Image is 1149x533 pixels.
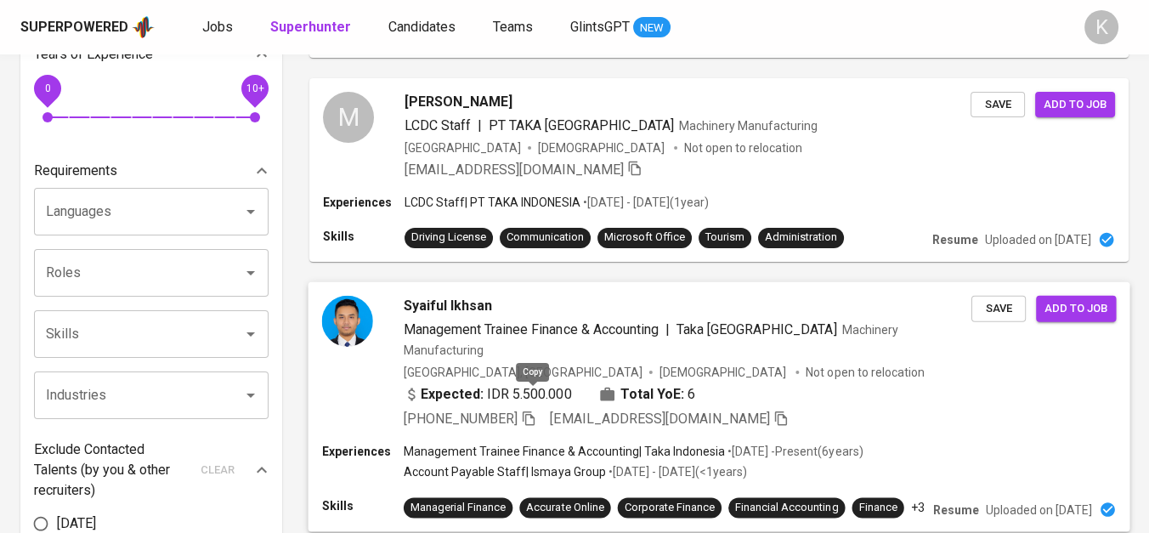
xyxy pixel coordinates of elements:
[489,117,674,133] span: PT TAKA [GEOGRAPHIC_DATA]
[1036,295,1116,321] button: Add to job
[735,500,838,516] div: Financial Accounting
[971,92,1025,118] button: Save
[239,261,263,285] button: Open
[806,363,924,380] p: Not open to relocation
[323,228,405,245] p: Skills
[604,230,685,246] div: Microsoft Office
[971,295,1026,321] button: Save
[625,500,715,516] div: Corporate Finance
[570,17,671,38] a: GlintsGPT NEW
[1035,92,1115,118] button: Add to job
[34,44,153,65] p: Years of Experience
[620,384,684,405] b: Total YoE:
[34,439,190,501] p: Exclude Contacted Talents (by you & other recruiters)
[404,411,518,427] span: [PHONE_NUMBER]
[309,78,1129,262] a: M[PERSON_NAME]LCDC Staff|PT TAKA [GEOGRAPHIC_DATA]Machinery Manufacturing[GEOGRAPHIC_DATA][DEMOGR...
[665,319,670,339] span: |
[985,231,1091,248] p: Uploaded on [DATE]
[20,18,128,37] div: Superpowered
[239,383,263,407] button: Open
[34,161,117,181] p: Requirements
[606,463,747,480] p: • [DATE] - [DATE] ( <1 years )
[684,139,802,156] p: Not open to relocation
[1044,298,1107,318] span: Add to job
[679,119,818,133] span: Machinery Manufacturing
[580,194,709,211] p: • [DATE] - [DATE] ( 1 year )
[404,443,725,460] p: Management Trainee Finance & Accounting | Taka Indonesia
[932,231,978,248] p: Resume
[309,282,1129,531] a: Syaiful IkhsanManagement Trainee Finance & Accounting|Taka [GEOGRAPHIC_DATA]Machinery Manufacturi...
[405,92,512,112] span: [PERSON_NAME]
[933,501,979,518] p: Resume
[570,19,630,35] span: GlintsGPT
[911,499,925,516] p: +3
[239,200,263,224] button: Open
[405,162,624,178] span: [EMAIL_ADDRESS][DOMAIN_NAME]
[132,14,155,40] img: app logo
[323,92,374,143] div: M
[986,501,1092,518] p: Uploaded on [DATE]
[405,117,471,133] span: LCDC Staff
[538,139,667,156] span: [DEMOGRAPHIC_DATA]
[202,17,236,38] a: Jobs
[1084,10,1118,44] div: K
[507,230,584,246] div: Communication
[410,500,506,516] div: Managerial Finance
[246,82,263,94] span: 10+
[404,463,606,480] p: Account Payable Staff | Ismaya Group
[765,230,837,246] div: Administration
[270,19,351,35] b: Superhunter
[526,500,603,516] div: Accurate Online
[388,17,459,38] a: Candidates
[980,298,1017,318] span: Save
[858,500,897,516] div: Finance
[404,384,572,405] div: IDR 5.500.000
[705,230,744,246] div: Tourism
[202,19,233,35] span: Jobs
[688,384,695,405] span: 6
[979,95,1016,115] span: Save
[404,322,898,356] span: Machinery Manufacturing
[44,82,50,94] span: 0
[633,20,671,37] span: NEW
[34,154,269,188] div: Requirements
[411,230,486,246] div: Driving License
[34,37,269,71] div: Years of Experience
[493,19,533,35] span: Teams
[550,411,770,427] span: [EMAIL_ADDRESS][DOMAIN_NAME]
[322,443,404,460] p: Experiences
[1044,95,1107,115] span: Add to job
[493,17,536,38] a: Teams
[676,320,837,337] span: Taka [GEOGRAPHIC_DATA]
[478,116,482,136] span: |
[725,443,863,460] p: • [DATE] - Present ( 6 years )
[322,295,373,346] img: ddf1c9dbfe37866a65d9a9687ed9037b.jpeg
[388,19,456,35] span: Candidates
[239,322,263,346] button: Open
[421,384,484,405] b: Expected:
[322,497,404,514] p: Skills
[270,17,354,38] a: Superhunter
[659,363,789,380] span: [DEMOGRAPHIC_DATA]
[405,139,521,156] div: [GEOGRAPHIC_DATA]
[404,295,492,315] span: Syaiful Ikhsan
[20,14,155,40] a: Superpoweredapp logo
[405,194,580,211] p: LCDC Staff | PT TAKA INDONESIA
[34,439,269,501] div: Exclude Contacted Talents (by you & other recruiters)clear
[404,363,642,380] div: [GEOGRAPHIC_DATA], [GEOGRAPHIC_DATA]
[323,194,405,211] p: Experiences
[404,320,659,337] span: Management Trainee Finance & Accounting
